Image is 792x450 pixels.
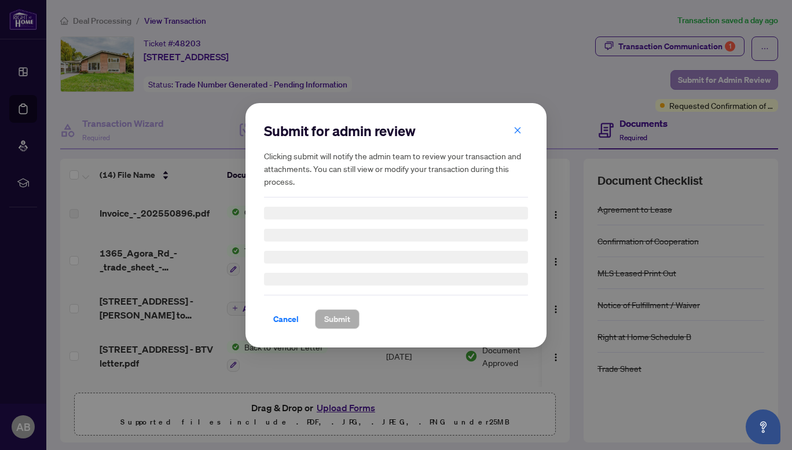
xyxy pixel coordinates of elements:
button: Open asap [746,409,780,444]
h5: Clicking submit will notify the admin team to review your transaction and attachments. You can st... [264,149,528,188]
button: Submit [315,309,360,329]
span: Cancel [273,310,299,328]
span: close [514,126,522,134]
button: Cancel [264,309,308,329]
h2: Submit for admin review [264,122,528,140]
